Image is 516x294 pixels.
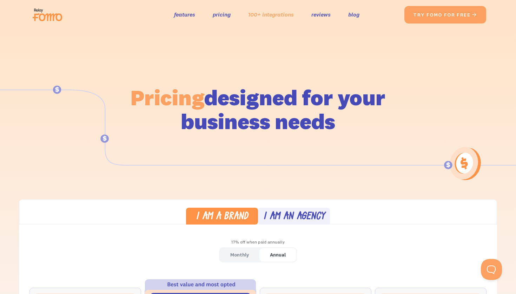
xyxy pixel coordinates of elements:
[213,9,231,20] a: pricing
[130,86,386,133] h1: designed for your business needs
[481,259,502,280] iframe: Toggle Customer Support
[248,9,294,20] a: 100+ integrations
[311,9,331,20] a: reviews
[348,9,359,20] a: blog
[270,250,286,260] div: Annual
[263,212,325,222] div: I am an agency
[131,84,204,111] span: Pricing
[19,237,497,247] div: 17% off when paid annually
[230,250,249,260] div: Monthly
[196,212,248,222] div: I am a brand
[174,9,195,20] a: features
[472,12,477,18] span: 
[404,6,486,24] a: try fomo for free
